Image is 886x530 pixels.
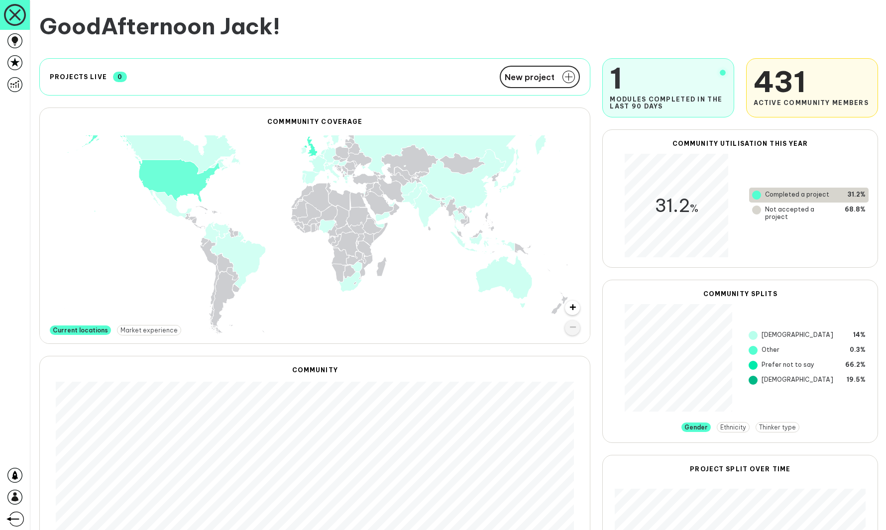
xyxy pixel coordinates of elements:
[765,191,829,200] span: Completed a project
[754,100,869,106] span: Active Community Members
[565,320,580,335] a: Zoom out
[681,423,711,432] button: Gender
[505,73,554,81] span: New project
[610,96,727,110] span: Modules completed in the last 90 days
[500,66,580,88] button: New project
[113,72,127,82] span: 0
[847,376,866,385] span: 19.5%
[853,331,866,340] span: 14%
[762,346,779,355] span: Other
[756,422,799,432] button: Thinker type
[56,366,574,374] h2: Community
[762,376,833,385] span: [DEMOGRAPHIC_DATA]
[610,60,727,96] span: 1
[612,140,869,147] h2: Community Utilisation this year
[765,206,837,220] span: Not accepted a project
[612,290,869,298] h2: Community Splits
[754,64,869,100] span: 431
[50,73,107,81] h2: Projects live
[40,118,590,125] h2: Commmunity Coverage
[690,202,698,215] span: %
[845,206,866,220] span: 68.8%
[762,361,814,370] span: Prefer not to say
[848,191,866,200] span: 31.2%
[717,422,750,432] button: Ethnicity
[565,301,580,316] a: Zoom in
[117,325,181,335] button: Market experience
[655,194,698,217] span: 31.2
[50,325,111,335] button: Current locations
[762,331,833,340] span: [DEMOGRAPHIC_DATA]
[850,346,866,355] span: 0.3%
[220,12,280,40] span: Jack !
[845,361,866,370] span: 66.2%
[615,465,866,473] h2: Project split over time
